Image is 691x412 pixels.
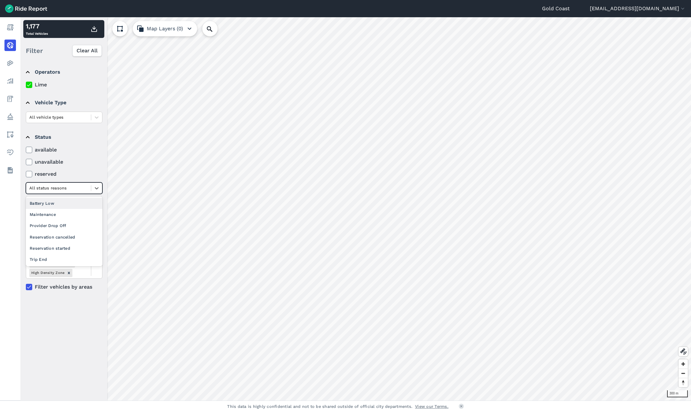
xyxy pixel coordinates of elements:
[77,47,98,55] span: Clear All
[4,111,16,122] a: Policy
[679,369,688,378] button: Zoom out
[667,390,688,397] div: 300 m
[5,4,47,13] img: Ride Report
[26,209,102,220] div: Maintenance
[4,129,16,140] a: Areas
[590,5,686,12] button: [EMAIL_ADDRESS][DOMAIN_NAME]
[202,21,228,36] input: Search Location or Vehicles
[4,57,16,69] a: Heatmaps
[29,269,65,277] div: High Density Zone
[4,165,16,176] a: Datasets
[4,75,16,87] a: Analyze
[4,22,16,33] a: Report
[26,254,102,265] div: Trip End
[20,17,691,401] canvas: Map
[26,170,102,178] label: reserved
[133,21,197,36] button: Map Layers (0)
[26,158,102,166] label: unavailable
[26,21,48,31] div: 1,177
[542,5,570,12] a: Gold Coast
[26,198,102,209] div: Battery Low
[26,128,101,146] summary: Status
[26,63,101,81] summary: Operators
[679,359,688,369] button: Zoom in
[72,45,102,56] button: Clear All
[4,40,16,51] a: Realtime
[679,378,688,387] button: Reset bearing to north
[26,21,48,37] div: Total Vehicles
[26,146,102,154] label: available
[415,403,449,409] a: View our Terms.
[26,81,102,89] label: Lime
[4,93,16,105] a: Fees
[26,232,102,243] div: Reservation cancelled
[26,283,102,291] label: Filter vehicles by areas
[4,147,16,158] a: Health
[26,220,102,231] div: Provider Drop Off
[23,41,104,61] div: Filter
[26,94,101,112] summary: Vehicle Type
[65,269,72,277] div: Remove High Density Zone
[26,243,102,254] div: Reservation started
